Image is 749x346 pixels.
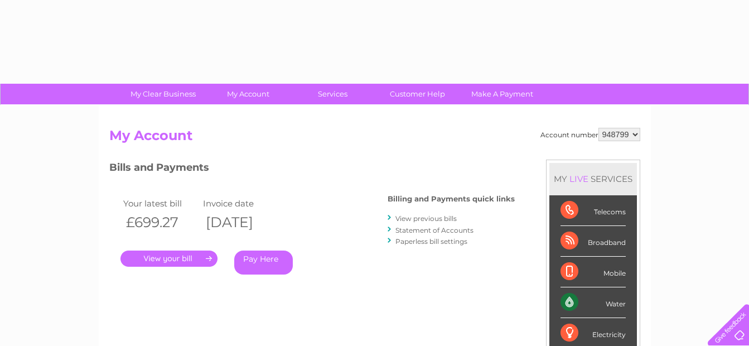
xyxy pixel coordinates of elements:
td: Your latest bill [120,196,201,211]
th: £699.27 [120,211,201,234]
a: View previous bills [395,214,457,223]
h3: Bills and Payments [109,160,515,179]
a: . [120,251,218,267]
h2: My Account [109,128,640,149]
a: Paperless bill settings [395,237,467,246]
a: My Clear Business [117,84,209,104]
div: MY SERVICES [549,163,637,195]
div: LIVE [567,174,591,184]
th: [DATE] [200,211,281,234]
h4: Billing and Payments quick links [388,195,515,203]
a: Statement of Accounts [395,226,473,234]
div: Mobile [560,257,626,287]
a: Pay Here [234,251,293,275]
div: Water [560,287,626,318]
a: Make A Payment [456,84,548,104]
div: Account number [540,128,640,141]
a: My Account [202,84,294,104]
a: Services [287,84,379,104]
a: Customer Help [371,84,463,104]
div: Telecoms [560,195,626,226]
td: Invoice date [200,196,281,211]
div: Broadband [560,226,626,257]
